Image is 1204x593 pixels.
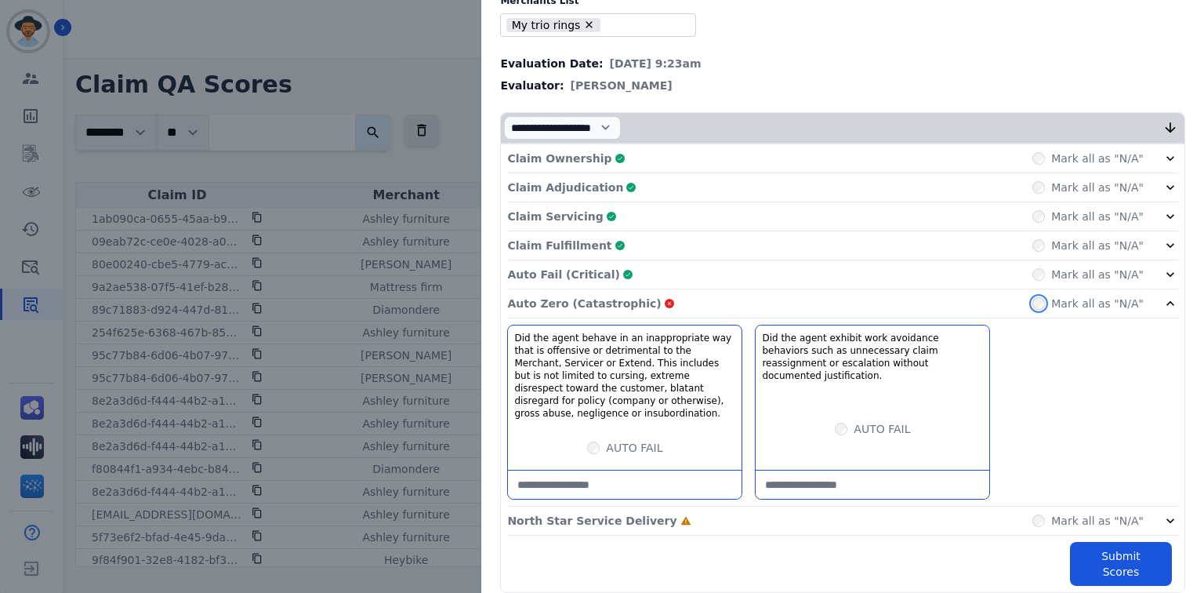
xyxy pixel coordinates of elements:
div: Evaluation Date: [500,56,1185,71]
label: Mark all as "N/A" [1051,180,1144,195]
li: My trio rings [506,18,600,33]
label: Mark all as "N/A" [1051,296,1144,311]
div: Evaluator: [500,78,1185,93]
ul: selected options [504,16,686,35]
label: Mark all as "N/A" [1051,238,1144,253]
p: Auto Fail (Critical) [507,267,619,282]
button: Remove My trio rings [583,19,595,31]
label: Mark all as "N/A" [1051,267,1144,282]
p: Claim Servicing [507,209,603,224]
p: Auto Zero (Catastrophic) [507,296,661,311]
p: Claim Fulfillment [507,238,611,253]
p: Claim Adjudication [507,180,623,195]
button: Submit Scores [1070,542,1172,586]
span: [PERSON_NAME] [571,78,673,93]
label: Mark all as "N/A" [1051,209,1144,224]
label: AUTO FAIL [854,421,910,437]
h3: Did the agent behave in an inappropriate way that is offensive or detrimental to the Merchant, Se... [514,332,735,420]
p: North Star Service Delivery [507,513,676,529]
label: Mark all as "N/A" [1051,513,1144,529]
label: Mark all as "N/A" [1051,151,1144,166]
p: Claim Ownership [507,151,611,166]
h3: Did the agent exhibit work avoidance behaviors such as unnecessary claim reassignment or escalati... [762,332,983,382]
label: AUTO FAIL [606,440,662,456]
span: [DATE] 9:23am [610,56,702,71]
